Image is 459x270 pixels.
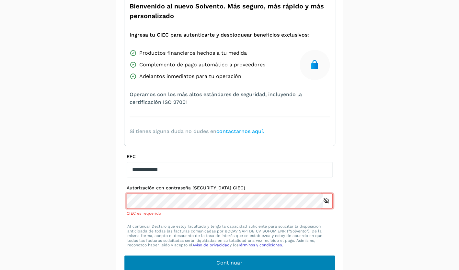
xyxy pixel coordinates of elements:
span: CIEC es requerido [127,211,161,216]
label: RFC [127,154,333,159]
a: contactarnos aquí. [216,128,264,134]
span: Bienvenido al nuevo Solvento. Más seguro, más rápido y más personalizado [130,1,330,21]
span: Si tienes alguna duda no dudes en [130,128,264,135]
span: Ingresa tu CIEC para autenticarte y desbloquear beneficios exclusivos: [130,31,309,39]
span: Adelantos inmediatos para tu operación [139,73,241,80]
span: Complemento de pago automático a proveedores [139,61,265,69]
a: Términos y condiciones. [238,243,283,247]
span: Operamos con los más altos estándares de seguridad, incluyendo la certificación ISO 27001 [130,91,330,106]
span: Continuar [216,259,243,266]
span: Productos financieros hechos a tu medida [139,49,247,57]
a: Aviso de privacidad [192,243,230,247]
label: Autorización con contraseña [SECURITY_DATA] CIEC) [127,185,333,191]
img: secure [309,60,320,70]
p: Al continuar Declaro que estoy facultado y tengo la capacidad suficiente para solicitar la dispos... [127,224,332,247]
